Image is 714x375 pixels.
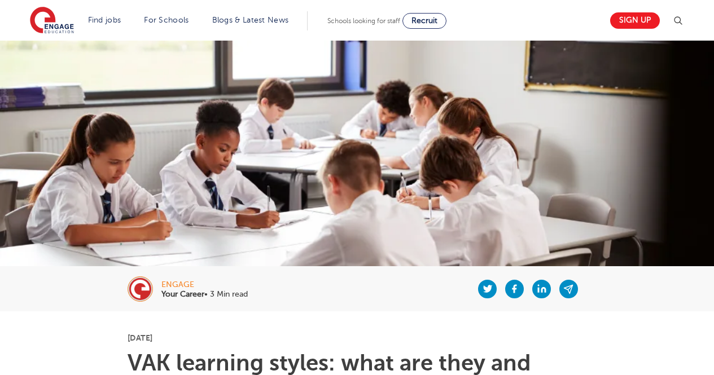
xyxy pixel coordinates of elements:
[161,281,248,289] div: engage
[212,16,289,24] a: Blogs & Latest News
[30,7,74,35] img: Engage Education
[144,16,189,24] a: For Schools
[128,334,586,342] p: [DATE]
[402,13,446,29] a: Recruit
[161,290,248,298] p: • 3 Min read
[610,12,660,29] a: Sign up
[88,16,121,24] a: Find jobs
[161,290,204,298] b: Your Career
[411,16,437,25] span: Recruit
[327,17,400,25] span: Schools looking for staff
